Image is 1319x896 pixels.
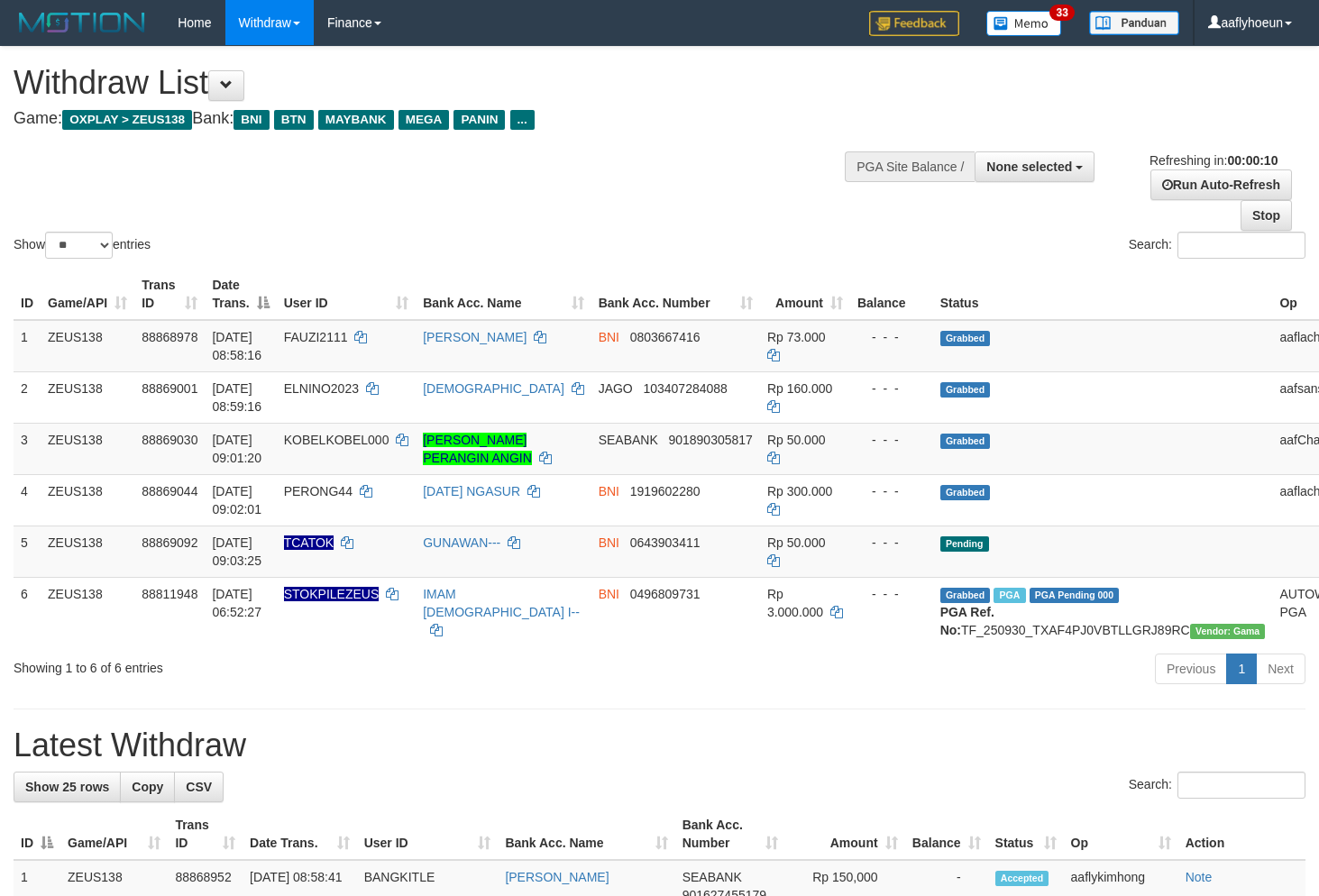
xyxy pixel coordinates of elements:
label: Search: [1129,772,1305,799]
td: 4 [14,474,41,526]
div: - - - [857,534,926,552]
img: panduan.png [1089,11,1179,35]
button: None selected [975,151,1095,182]
th: ID [14,269,41,320]
td: ZEUS138 [41,371,134,423]
span: Vendor URL: https://trx31.1velocity.biz [1190,624,1266,639]
span: Marked by aafsreyleap [994,588,1025,603]
span: BNI [599,484,619,498]
span: Rp 3.000.000 [767,587,823,619]
td: 5 [14,526,41,577]
th: Date Trans.: activate to sort column descending [205,269,276,320]
a: Stop [1241,200,1292,231]
label: Show entries [14,232,151,259]
span: Copy 901890305817 to clipboard [668,433,752,447]
span: Copy 0803667416 to clipboard [630,330,701,344]
span: MEGA [398,110,450,130]
th: ID: activate to sort column descending [14,809,60,860]
th: Bank Acc. Name: activate to sort column ascending [498,809,674,860]
a: Run Auto-Refresh [1150,169,1292,200]
span: BNI [599,330,619,344]
a: GUNAWAN--- [423,535,500,550]
span: FAUZI2111 [284,330,348,344]
span: 88869001 [142,381,197,396]
th: Trans ID: activate to sort column ascending [134,269,205,320]
span: 33 [1049,5,1074,21]
div: - - - [857,482,926,500]
img: MOTION_logo.png [14,9,151,36]
input: Search: [1177,772,1305,799]
th: Game/API: activate to sort column ascending [60,809,168,860]
span: PANIN [453,110,505,130]
span: 88868978 [142,330,197,344]
span: BNI [234,110,269,130]
span: PGA Pending [1030,588,1120,603]
h1: Withdraw List [14,65,861,101]
span: SEABANK [599,433,658,447]
span: Rp 160.000 [767,381,832,396]
span: 88869044 [142,484,197,498]
td: 3 [14,423,41,474]
h4: Game: Bank: [14,110,861,128]
th: User ID: activate to sort column ascending [277,269,417,320]
span: Refreshing in: [1150,153,1278,168]
span: Grabbed [940,485,991,500]
h1: Latest Withdraw [14,727,1305,763]
td: ZEUS138 [41,577,134,646]
a: Next [1256,654,1305,684]
span: 88811948 [142,587,197,601]
label: Search: [1129,232,1305,259]
span: None selected [986,160,1072,174]
span: [DATE] 08:59:16 [212,381,261,414]
th: Balance: activate to sort column ascending [905,809,988,860]
div: - - - [857,431,926,449]
span: [DATE] 08:58:16 [212,330,261,362]
span: [DATE] 09:01:20 [212,433,261,465]
a: 1 [1226,654,1257,684]
a: IMAM [DEMOGRAPHIC_DATA] I-- [423,587,580,619]
input: Search: [1177,232,1305,259]
span: Rp 73.000 [767,330,826,344]
th: User ID: activate to sort column ascending [357,809,499,860]
span: SEABANK [682,870,742,884]
td: ZEUS138 [41,423,134,474]
span: BNI [599,587,619,601]
td: ZEUS138 [41,526,134,577]
span: Accepted [995,871,1049,886]
span: Rp 50.000 [767,535,826,550]
th: Date Trans.: activate to sort column ascending [243,809,357,860]
th: Amount: activate to sort column ascending [785,809,905,860]
span: BTN [274,110,314,130]
a: CSV [174,772,224,802]
th: Trans ID: activate to sort column ascending [168,809,243,860]
span: Copy 0643903411 to clipboard [630,535,701,550]
a: Copy [120,772,175,802]
th: Bank Acc. Number: activate to sort column ascending [675,809,785,860]
span: Copy 103407284088 to clipboard [643,381,727,396]
a: [PERSON_NAME] PERANGIN ANGIN [423,433,532,465]
span: Nama rekening ada tanda titik/strip, harap diedit [284,535,334,550]
div: PGA Site Balance / [845,151,975,182]
td: ZEUS138 [41,474,134,526]
span: PERONG44 [284,484,353,498]
th: Bank Acc. Number: activate to sort column ascending [591,269,760,320]
td: ZEUS138 [41,320,134,372]
span: [DATE] 09:03:25 [212,535,261,568]
td: 1 [14,320,41,372]
span: Copy [132,780,163,794]
a: Previous [1155,654,1227,684]
th: Balance [850,269,933,320]
a: Show 25 rows [14,772,121,802]
a: [DATE] NGASUR [423,484,520,498]
span: [DATE] 09:02:01 [212,484,261,517]
div: - - - [857,379,926,398]
img: Feedback.jpg [869,11,959,36]
a: [DEMOGRAPHIC_DATA] [423,381,564,396]
span: CSV [186,780,212,794]
span: Copy 0496809731 to clipboard [630,587,701,601]
span: Grabbed [940,331,991,346]
th: Game/API: activate to sort column ascending [41,269,134,320]
th: Bank Acc. Name: activate to sort column ascending [416,269,591,320]
span: Rp 300.000 [767,484,832,498]
span: Nama rekening ada tanda titik/strip, harap diedit [284,587,380,601]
